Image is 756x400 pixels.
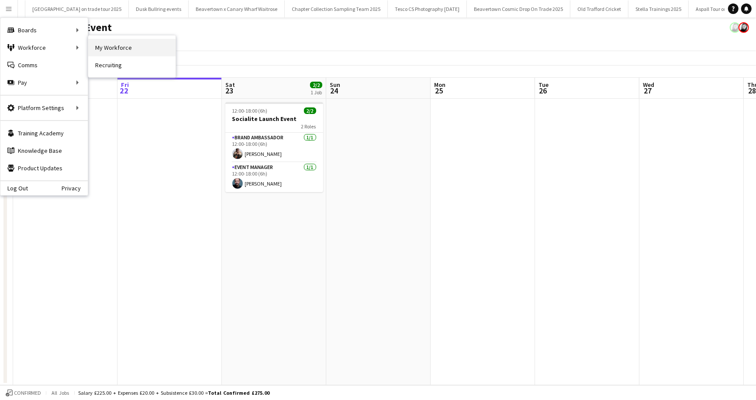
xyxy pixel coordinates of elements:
[0,56,88,74] a: Comms
[208,390,269,396] span: Total Confirmed £275.00
[0,159,88,177] a: Product Updates
[285,0,388,17] button: Chapter Collection Sampling Team 2025
[330,81,340,89] span: Sun
[539,81,549,89] span: Tue
[310,82,322,88] span: 2/2
[62,185,88,192] a: Privacy
[50,390,71,396] span: All jobs
[0,185,28,192] a: Log Out
[0,21,88,39] div: Boards
[120,86,129,96] span: 22
[225,81,235,89] span: Sat
[628,0,689,17] button: Stella Trainings 2025
[14,390,41,396] span: Confirmed
[730,22,740,33] app-user-avatar: Janeann Ferguson
[225,115,323,123] h3: Socialite Launch Event
[433,86,445,96] span: 25
[0,142,88,159] a: Knowledge Base
[225,162,323,192] app-card-role: Event Manager1/112:00-18:00 (6h)[PERSON_NAME]
[4,388,42,398] button: Confirmed
[328,86,340,96] span: 24
[739,22,749,33] app-user-avatar: Janeann Ferguson
[88,39,176,56] a: My Workforce
[225,133,323,162] app-card-role: Brand Ambassador1/112:00-18:00 (6h)[PERSON_NAME]
[0,124,88,142] a: Training Academy
[224,86,235,96] span: 23
[129,0,189,17] button: Dusk Bullring events
[121,81,129,89] span: Fri
[25,0,129,17] button: [GEOGRAPHIC_DATA] on trade tour 2025
[301,123,316,130] span: 2 Roles
[570,0,628,17] button: Old Trafford Cricket
[232,107,268,114] span: 12:00-18:00 (6h)
[467,0,570,17] button: Beavertown Cosmic Drop On Trade 2025
[0,39,88,56] div: Workforce
[0,99,88,117] div: Platform Settings
[642,86,654,96] span: 27
[78,390,269,396] div: Salary £225.00 + Expenses £20.00 + Subsistence £30.00 =
[537,86,549,96] span: 26
[304,107,316,114] span: 2/2
[0,74,88,91] div: Pay
[643,81,654,89] span: Wed
[434,81,445,89] span: Mon
[88,56,176,74] a: Recruiting
[225,102,323,192] app-job-card: 12:00-18:00 (6h)2/2Socialite Launch Event2 RolesBrand Ambassador1/112:00-18:00 (6h)[PERSON_NAME]E...
[311,89,322,96] div: 1 Job
[189,0,285,17] button: Beavertown x Canary Wharf Waitrose
[388,0,467,17] button: Tesco CS Photography [DATE]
